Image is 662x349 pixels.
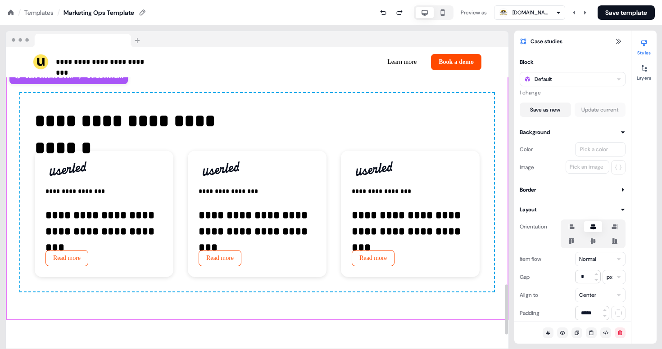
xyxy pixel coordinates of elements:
div: [DOMAIN_NAME] [512,8,549,17]
div: Block [520,58,534,67]
button: Read more [352,250,394,266]
div: Image [520,160,534,174]
button: Styles [631,36,657,56]
span: Case studies [531,37,562,46]
div: Border [520,185,536,194]
div: Default [535,75,552,84]
div: Preview as [461,8,487,17]
img: Case study logo [199,161,244,176]
div: Item flow [520,252,541,266]
button: Save template [598,5,655,20]
button: Layers [631,61,657,81]
div: Marketing Ops Template [63,8,134,17]
div: Gap [520,270,530,284]
button: Learn more [380,54,424,70]
button: Pick a color [575,142,626,157]
div: Pick a color [578,145,610,154]
button: Pick an image [566,160,609,174]
div: 1 change [520,88,626,97]
button: Background [520,128,626,137]
button: Layout [520,205,626,214]
div: Normal [579,255,596,264]
div: Padding [520,306,540,320]
div: Pick an image [568,162,605,171]
button: Book a demo [431,54,481,70]
div: / [18,8,21,18]
div: Align to [520,288,538,302]
div: Orientation [520,219,547,234]
img: Case study logo [352,161,397,176]
div: px [607,273,612,282]
button: Read more [45,250,88,266]
button: [DOMAIN_NAME] [494,5,565,20]
button: Border [520,185,626,194]
div: / [57,8,60,18]
img: Case study logo [45,161,91,176]
div: Background [520,128,550,137]
a: Templates [24,8,54,17]
div: Layout [520,205,537,214]
img: Browser topbar [6,31,144,47]
button: Read more [199,250,241,266]
button: Block [520,58,626,67]
div: Color [520,142,533,157]
button: Default [520,72,626,86]
div: Center [579,291,596,300]
button: Save as new [520,103,571,117]
div: Learn moreBook a demo [261,54,481,70]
